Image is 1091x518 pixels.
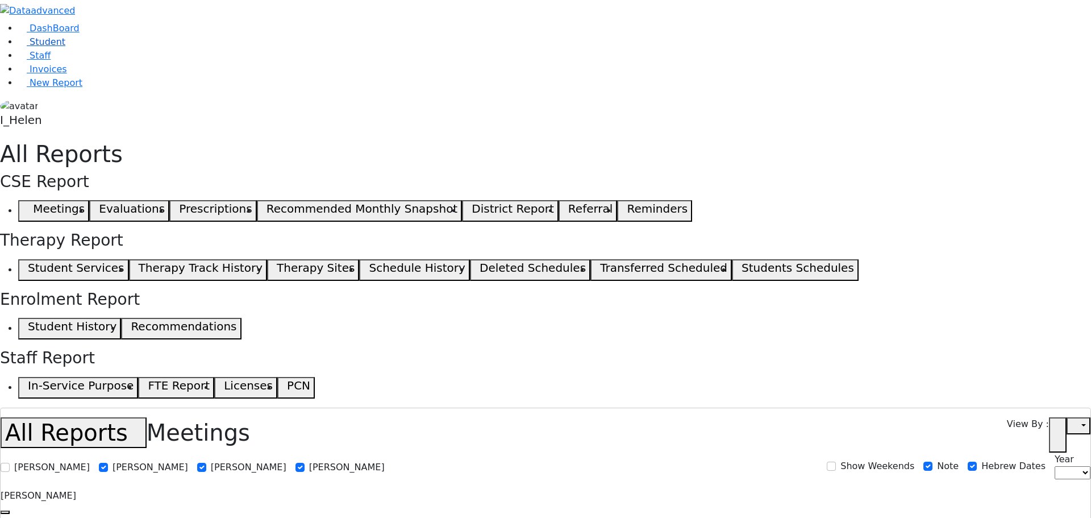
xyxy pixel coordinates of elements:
[732,259,859,281] button: Students Schedules
[129,259,267,281] button: Therapy Track History
[214,377,277,399] button: Licenses
[266,202,457,216] h5: Recommended Monthly Snapshot
[30,64,67,74] span: Invoices
[18,200,89,222] button: Meetings
[309,461,385,474] label: [PERSON_NAME]
[99,202,165,216] h5: Evaluations
[559,200,618,222] button: Referral
[121,318,241,339] button: Recommendations
[617,200,692,222] button: Reminders
[1055,453,1074,466] label: Year
[18,64,67,74] a: Invoices
[18,259,129,281] button: Student Services
[277,261,355,275] h5: Therapy Sites
[148,379,210,392] h5: FTE Report
[18,36,65,47] a: Student
[211,461,286,474] label: [PERSON_NAME]
[742,261,854,275] h5: Students Schedules
[287,379,310,392] h5: PCN
[981,459,1046,473] label: Hebrew Dates
[131,320,236,333] h5: Recommendations
[30,23,80,34] span: DashBoard
[14,461,90,474] label: [PERSON_NAME]
[18,50,51,61] a: Staff
[89,200,169,222] button: Evaluations
[28,379,134,392] h5: In-Service Purpose
[257,200,463,222] button: Recommended Monthly Snapshot
[1,417,250,448] h1: Meetings
[1,417,147,448] button: All Reports
[937,459,959,473] label: Note
[627,202,688,216] h5: Reminders
[600,261,727,275] h5: Transferred Scheduled
[18,318,121,339] button: Student History
[480,261,586,275] h5: Deleted Schedules
[30,77,82,88] span: New Report
[28,320,116,333] h5: Student History
[30,36,65,47] span: Student
[139,261,263,275] h5: Therapy Track History
[18,377,138,399] button: In-Service Purpose
[1,489,1090,503] div: [PERSON_NAME]
[30,50,51,61] span: Staff
[1,511,10,514] button: Previous month
[169,200,256,222] button: Prescriptions
[568,202,613,216] h5: Referral
[33,202,85,216] h5: Meetings
[28,261,124,275] h5: Student Services
[267,259,359,281] button: Therapy Sites
[369,261,465,275] h5: Schedule History
[224,379,273,392] h5: Licenses
[138,377,214,399] button: FTE Report
[590,259,732,281] button: Transferred Scheduled
[472,202,554,216] h5: District Report
[1007,417,1049,453] label: View By :
[277,377,315,399] button: PCN
[462,200,559,222] button: District Report
[359,259,469,281] button: Schedule History
[840,459,914,473] label: Show Weekends
[113,461,188,474] label: [PERSON_NAME]
[18,23,80,34] a: DashBoard
[18,77,82,88] a: New Report
[179,202,252,216] h5: Prescriptions
[470,259,590,281] button: Deleted Schedules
